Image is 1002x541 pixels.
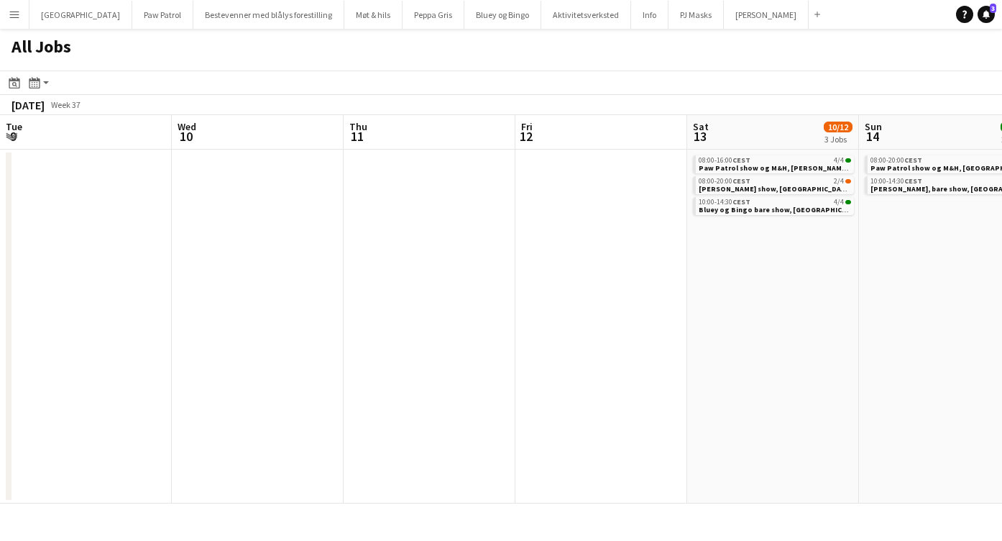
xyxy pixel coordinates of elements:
span: 13 [691,128,709,145]
span: 2/4 [845,179,851,183]
span: CEST [904,176,922,186]
button: Møt & hils [344,1,403,29]
span: 4/4 [845,200,851,204]
div: 3 Jobs [824,134,852,145]
a: 3 [978,6,995,23]
button: Paw Patrol [132,1,193,29]
span: 4/4 [834,199,844,206]
span: 2/4 [834,178,844,185]
span: 08:00-20:00 [870,157,922,164]
span: 08:00-20:00 [699,178,750,185]
div: 10:00-14:30CEST4/4Bluey og Bingo bare show, [GEOGRAPHIC_DATA] byfest, [DATE] [693,197,854,218]
span: Wed [178,120,196,133]
span: CEST [732,155,750,165]
span: 10 [175,128,196,145]
span: 4/4 [834,157,844,164]
span: 9 [4,128,22,145]
span: Sat [693,120,709,133]
span: Bluey og Bingo bare show, Oslo byfest, 13. september [699,205,916,214]
span: Tue [6,120,22,133]
span: 10/12 [824,122,852,132]
span: 10:00-14:30 [870,178,922,185]
button: Bluey og Bingo [464,1,541,29]
span: 4/4 [845,158,851,163]
span: Week 37 [47,99,83,110]
span: 08:00-16:00 [699,157,750,164]
div: 08:00-20:00CEST2/4[PERSON_NAME] show, [GEOGRAPHIC_DATA], fly fredag kveld [693,176,854,197]
span: CEST [732,197,750,206]
span: 3 [990,4,996,13]
span: Peppa Gris show, Ålesund, fly fredag kveld [699,184,911,194]
span: 11 [347,128,367,145]
span: CEST [904,155,922,165]
button: Bestevenner med blålys forestilling [193,1,344,29]
div: 08:00-16:00CEST4/4Paw Patrol show og M&H, [PERSON_NAME], overnatting fra fredag til lørdag [693,155,854,176]
span: 14 [863,128,882,145]
div: [DATE] [12,98,45,112]
button: PJ Masks [668,1,724,29]
a: 08:00-20:00CEST2/4[PERSON_NAME] show, [GEOGRAPHIC_DATA], fly fredag kveld [699,176,851,193]
span: Thu [349,120,367,133]
button: Aktivitetsverksted [541,1,631,29]
span: 10:00-14:30 [699,199,750,206]
span: Fri [521,120,533,133]
button: [GEOGRAPHIC_DATA] [29,1,132,29]
span: 12 [519,128,533,145]
button: [PERSON_NAME] [724,1,809,29]
span: CEST [732,176,750,186]
span: Sun [865,120,882,133]
button: Info [631,1,668,29]
a: 08:00-16:00CEST4/4Paw Patrol show og M&H, [PERSON_NAME], overnatting fra fredag til lørdag [699,155,851,172]
button: Peppa Gris [403,1,464,29]
a: 10:00-14:30CEST4/4Bluey og Bingo bare show, [GEOGRAPHIC_DATA] byfest, [DATE] [699,197,851,214]
span: Paw Patrol show og M&H, Steinkjer, overnatting fra fredag til lørdag [699,163,967,173]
